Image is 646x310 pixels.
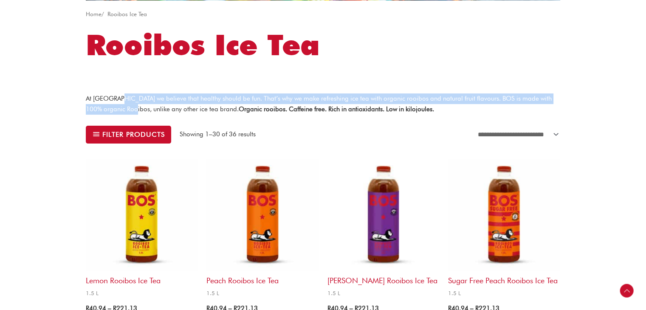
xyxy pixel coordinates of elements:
[86,93,560,115] p: At [GEOGRAPHIC_DATA] we believe that healthy should be fun. That’s why we make refreshing ice tea...
[86,126,171,144] button: Filter products
[86,159,198,299] a: Lemon Rooibos Ice Tea1.5 L
[206,159,319,299] a: Peach Rooibos Ice Tea1.5 L
[86,11,102,17] a: Home
[448,290,560,297] span: 1.5 L
[327,290,440,297] span: 1.5 L
[206,159,319,271] img: lemon rooibos ice tea
[327,159,440,271] img: berry rooibos ice tea
[448,159,560,271] img: sugar free rooibos ice tea 1.5L
[86,159,198,271] img: lemon rooibos ice tea 1.5L
[448,271,560,285] h2: Sugar Free Peach Rooibos Ice Tea
[86,9,560,20] nav: Breadcrumb
[206,290,319,297] span: 1.5 L
[206,271,319,285] h2: Peach Rooibos Ice Tea
[473,126,560,144] select: Shop order
[327,159,440,299] a: [PERSON_NAME] Rooibos Ice Tea1.5 L
[327,271,440,285] h2: [PERSON_NAME] Rooibos Ice Tea
[86,25,560,65] h1: Rooibos Ice Tea
[102,131,165,138] span: Filter products
[86,290,198,297] span: 1.5 L
[86,271,198,285] h2: Lemon Rooibos Ice Tea
[180,130,256,139] p: Showing 1–30 of 36 results
[239,105,434,113] strong: Organic rooibos. Caffeine free. Rich in antioxidants. Low in kilojoules.
[448,159,560,299] a: Sugar Free Peach Rooibos Ice Tea1.5 L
